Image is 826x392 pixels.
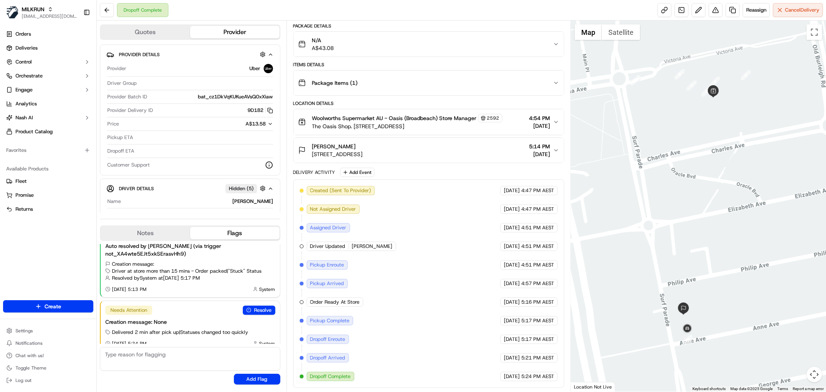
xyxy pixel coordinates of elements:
div: 6 [741,70,751,80]
span: Engage [15,86,33,93]
span: [DATE] [504,317,520,324]
button: MILKRUNMILKRUN[EMAIL_ADDRESS][DOMAIN_NAME] [3,3,80,22]
span: 5:17 PM AEST [521,336,554,343]
img: MILKRUN [6,6,19,19]
span: The Oasis Shop. [STREET_ADDRESS] [312,122,502,130]
button: CancelDelivery [773,3,823,17]
button: Orchestrate [3,70,93,82]
div: Package Details [293,23,564,29]
button: N/AA$43.08 [294,32,564,57]
span: System [259,286,275,292]
div: Favorites [3,144,93,156]
span: Provider Details [119,52,160,58]
span: Customer Support [107,162,150,168]
span: Create [45,303,61,310]
div: Creation message: None [105,318,275,326]
span: Hidden ( 5 ) [229,185,254,192]
button: Package Items (1) [294,70,564,95]
span: Dropoff ETA [107,148,134,155]
span: Driver Group [107,80,137,87]
span: [DATE] [529,150,550,158]
button: Returns [3,203,93,215]
span: A$43.08 [312,44,334,52]
span: [DATE] [504,373,520,380]
button: Nash AI [3,112,93,124]
button: Add Flag [234,374,280,385]
span: Reassign [746,7,766,14]
span: [STREET_ADDRESS] [312,150,363,158]
img: uber-new-logo.jpeg [264,64,273,73]
span: [DATE] 5:24 PM [112,340,146,347]
span: Returns [15,206,33,213]
span: Control [15,58,32,65]
span: Order Ready At Store [310,299,360,306]
button: Create [3,300,93,313]
span: Package Items ( 1 ) [312,79,358,87]
div: [PERSON_NAME] [124,198,273,205]
span: Delivered 2 min after pick up | Statuses changed too quickly [112,329,248,336]
span: Driver Updated [310,243,345,250]
button: Fleet [3,175,93,187]
button: Show street map [575,24,602,40]
span: [DATE] [504,243,520,250]
div: Available Products [3,163,93,175]
button: Reassign [743,3,770,17]
button: [EMAIL_ADDRESS][DOMAIN_NAME] [22,13,77,19]
span: Analytics [15,100,37,107]
span: Created (Sent To Provider) [310,187,371,194]
span: 5:24 PM AEST [521,373,554,380]
span: Map data ©2025 Google [730,387,773,391]
span: Dropoff Arrived [310,354,345,361]
span: 4:57 PM AEST [521,280,554,287]
img: Google [573,382,598,392]
span: 5:17 PM AEST [521,317,554,324]
span: System [259,340,275,347]
span: Fleet [15,178,27,185]
button: Provider [190,26,280,38]
span: [DATE] 5:13 PM [112,286,146,292]
span: Provider Delivery ID [107,107,153,114]
span: 5:21 PM AEST [521,354,554,361]
a: Terms (opens in new tab) [777,387,788,391]
span: Resolved by System [112,275,157,282]
button: Keyboard shortcuts [692,386,726,392]
a: Returns [6,206,90,213]
span: 4:51 PM AEST [521,224,554,231]
div: 10 [682,335,692,345]
span: [DATE] [529,122,550,130]
button: Hidden (5) [225,184,268,193]
button: Add Event [340,168,374,177]
button: Driver DetailsHidden (5) [106,182,274,195]
span: Dropoff Complete [310,373,351,380]
button: Show satellite imagery [602,24,640,40]
span: Dropoff Enroute [310,336,345,343]
span: Log out [15,377,31,383]
a: Deliveries [3,42,93,54]
span: Product Catalog [15,128,53,135]
div: Items Details [293,62,564,68]
span: Pickup Phone Number [107,212,158,219]
button: MILKRUN [22,5,45,13]
button: +61 480 020 263 ext. 24981352 [174,211,273,220]
span: bat_cz1DkVqKUKueAVsQ0xXiaw [198,93,273,100]
div: Location Details [293,100,564,107]
a: Orders [3,28,93,40]
span: Settings [15,328,33,334]
span: Pickup Arrived [310,280,344,287]
button: [PERSON_NAME][STREET_ADDRESS]5:14 PM[DATE] [294,138,564,163]
span: 5:14 PM [529,143,550,150]
span: [DATE] [504,336,520,343]
span: Notifications [15,340,43,346]
span: Promise [15,192,34,199]
span: Assigned Driver [310,224,347,231]
span: Pickup ETA [107,134,133,141]
div: 4 [710,77,720,87]
a: Report a map error [793,387,824,391]
div: 9 [630,75,641,85]
span: [DATE] [504,187,520,194]
span: Provider [107,65,126,72]
span: Woolworths Supermarket AU - Oasis (Broadbeach) Store Manager [312,114,477,122]
span: +61 480 020 263 ext. 24981352 [182,212,260,219]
